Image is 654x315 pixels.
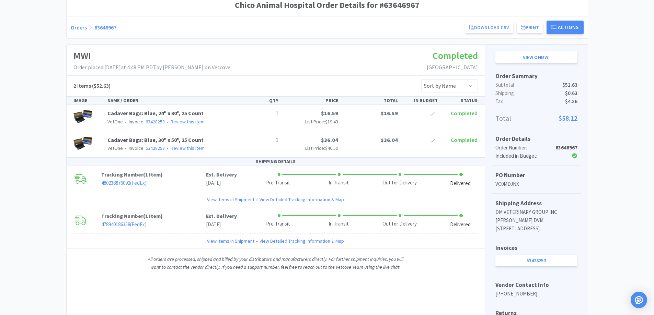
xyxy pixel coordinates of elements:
[381,110,398,117] span: $16.59
[495,97,577,106] p: Tax
[73,136,92,151] img: 75ad2eb0d0c7421ab1a79294b541144e_6400.png
[206,171,237,179] p: Est. Delivery
[254,237,260,245] span: •
[73,48,230,63] h1: MWI
[260,196,344,203] a: View Detailed Tracking Information & Map
[71,24,87,31] a: Orders
[382,220,417,228] div: Out for Delivery
[433,49,478,62] span: Completed
[145,171,161,178] span: 1 Item
[123,119,165,125] span: Invoice:
[206,179,237,187] p: [DATE]
[450,221,471,229] div: Delivered
[495,208,577,233] p: DM VETERINARY GROUP INC [PERSON_NAME] DVM [STREET_ADDRESS]
[145,213,161,219] span: 1 Item
[266,220,290,228] div: Pre-Transit
[207,237,254,245] a: View Items in Shipment
[105,97,241,104] div: NAME / ORDER
[94,24,116,31] a: 63646967
[381,136,398,143] span: $36.04
[107,145,123,151] span: VetOne
[146,145,165,151] a: 63428253
[329,179,349,187] div: In Transit
[71,97,105,104] div: IMAGE
[495,255,577,266] a: 63428253
[281,97,341,104] div: PRICE
[206,220,237,229] p: [DATE]
[107,110,204,117] a: Cadaver Bags: Blue, 24" x 30", 25 Count
[266,179,290,187] div: Pre-Transit
[495,152,550,160] div: Included in Budget:
[631,292,647,308] div: Open Intercom Messenger
[562,81,577,89] span: $52.63
[207,196,254,203] a: View Items in Shipment
[565,97,577,106] span: $4.86
[148,256,403,270] i: All orders are processed, shipped and billed by your distributors and manufacturers directly. For...
[101,212,206,220] p: Tracking Number ( )
[325,119,338,125] span: $19.43
[382,179,417,187] div: Out for Delivery
[101,171,206,179] p: Tracking Number ( )
[401,97,440,104] div: IN BUDGET
[427,63,478,72] p: [GEOGRAPHIC_DATA]
[495,280,577,290] h5: Vendor Contact Info
[101,221,147,228] a: 478940186358(FedEx)
[495,134,577,144] h5: Order Details
[547,21,584,34] button: Actions
[146,119,165,125] a: 63428253
[555,144,577,151] strong: 63646967
[171,119,205,125] a: Review this item
[171,145,205,151] a: Review this item
[206,212,237,220] p: Est. Delivery
[329,220,349,228] div: In Transit
[451,110,478,117] span: Completed
[495,290,577,298] p: [PHONE_NUMBER]
[124,145,128,151] span: •
[284,118,338,125] p: List Price:
[495,144,550,152] div: Order Number:
[107,119,123,125] span: VetOne
[495,81,577,89] p: Subtotal
[73,63,230,72] p: Order placed: [DATE] at 4:48 PM PDT by [PERSON_NAME] on Vetcove
[440,97,480,104] div: STATUS
[565,89,577,97] span: $0.63
[451,136,478,143] span: Completed
[260,237,344,245] a: View Detailed Tracking Information & Map
[495,113,577,124] p: Total
[101,180,147,186] a: 480238876092(FedEx)
[107,136,204,143] a: Cadaver Bags: Blue, 30" x 50", 25 Count
[123,145,165,151] span: Invoice:
[67,158,485,166] div: SHIPPING DETAILS
[254,196,260,203] span: •
[73,109,92,124] img: 57f8e43f0b9f4089998b0e82181fd65d_6399.png
[321,136,338,143] span: $36.04
[325,145,338,151] span: $40.59
[341,97,401,104] div: TOTAL
[495,171,577,180] h5: PO Number
[166,145,170,151] span: •
[465,22,513,33] a: Download CSV
[124,119,128,125] span: •
[559,113,577,124] span: $58.12
[244,136,278,145] p: 1
[495,89,577,97] p: Shipping
[284,144,338,152] p: List Price:
[244,109,278,118] p: 1
[450,180,471,187] div: Delivered
[241,97,281,104] div: QTY
[495,51,577,63] a: View onMWI
[321,110,338,117] span: $16.59
[73,82,91,89] span: 2 Items
[495,199,577,208] h5: Shipping Address
[495,72,577,81] h5: Order Summary
[495,180,577,188] p: VC0MDJNX
[495,243,577,253] h5: Invoices
[73,82,111,90] h5: ($52.63)
[517,22,543,33] button: Print
[166,119,170,125] span: •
